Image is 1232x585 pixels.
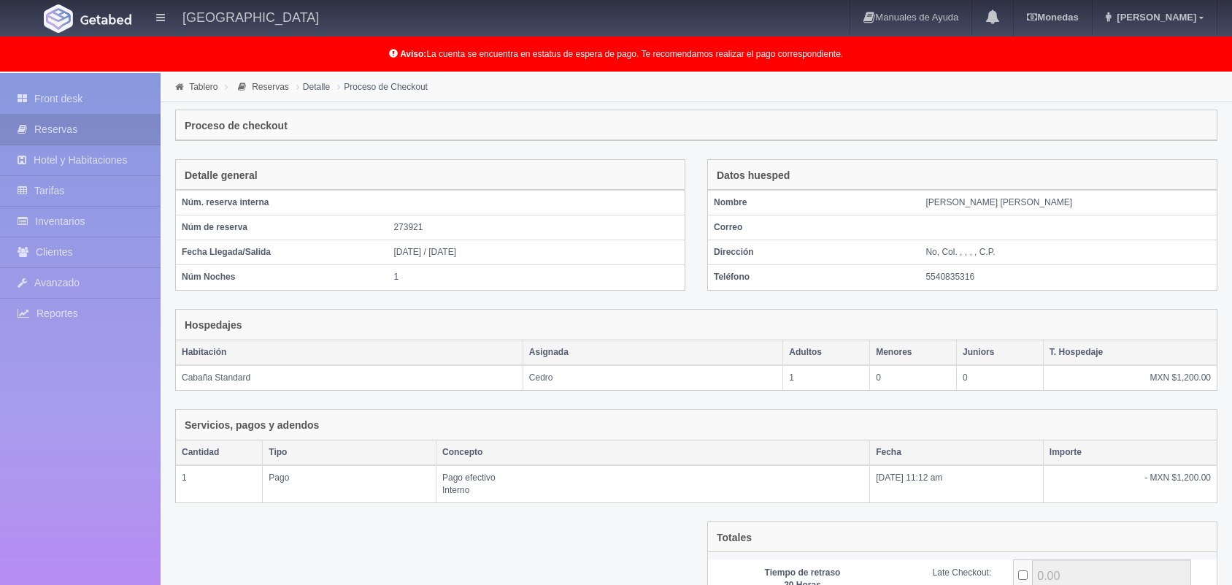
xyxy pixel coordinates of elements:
[870,465,1044,502] td: [DATE] 11:12 am
[1043,465,1217,502] td: - MXN $1,200.00
[870,440,1044,465] th: Fecha
[176,240,388,265] th: Fecha Llegada/Salida
[185,121,288,131] h4: Proceso de checkout
[783,340,870,365] th: Adultos
[176,191,388,215] th: Núm. reserva interna
[956,340,1043,365] th: Juniors
[176,440,263,465] th: Cantidad
[783,365,870,390] td: 1
[388,215,685,240] td: 273921
[176,340,523,365] th: Habitación
[956,365,1043,390] td: 0
[920,265,1217,290] td: 5540835316
[1043,365,1217,390] td: MXN $1,200.00
[185,420,319,431] h4: Servicios, pagos y adendos
[717,170,790,181] h4: Datos huesped
[870,340,957,365] th: Menores
[176,215,388,240] th: Núm de reserva
[708,265,920,290] th: Teléfono
[293,80,334,93] li: Detalle
[263,440,436,465] th: Tipo
[708,191,920,215] th: Nombre
[44,4,73,33] img: Getabed
[717,532,752,543] h4: Totales
[176,365,523,390] td: Cabaña Standard
[182,7,319,26] h4: [GEOGRAPHIC_DATA]
[185,320,242,331] h4: Hospedajes
[80,14,131,25] img: Getabed
[708,240,920,265] th: Dirección
[263,465,436,502] td: Pago
[189,82,217,92] a: Tablero
[252,82,289,92] a: Reservas
[523,365,783,390] td: Cedro
[920,191,1217,215] td: [PERSON_NAME] [PERSON_NAME]
[436,465,869,502] td: Pago efectivo Interno
[1043,440,1217,465] th: Importe
[882,567,1002,579] div: Late Checkout:
[1113,12,1196,23] span: [PERSON_NAME]
[176,265,388,290] th: Núm Noches
[1043,340,1217,365] th: T. Hospedaje
[334,80,431,93] li: Proceso de Checkout
[708,215,920,240] th: Correo
[920,240,1217,265] td: No, Col. , , , , C.P.
[400,49,426,59] b: Aviso:
[870,365,957,390] td: 0
[1027,12,1078,23] b: Monedas
[523,340,783,365] th: Asignada
[388,240,685,265] td: [DATE] / [DATE]
[176,465,263,502] td: 1
[388,265,685,290] td: 1
[1018,570,1028,580] input: ...
[185,170,258,181] h4: Detalle general
[436,440,869,465] th: Concepto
